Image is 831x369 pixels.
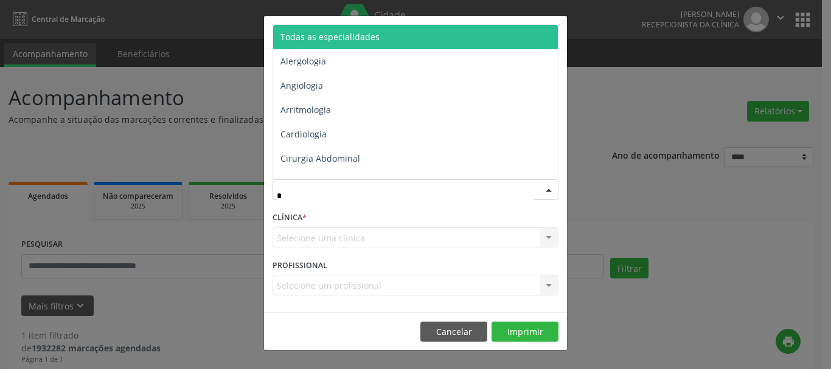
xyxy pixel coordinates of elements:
[492,322,558,342] button: Imprimir
[420,322,487,342] button: Cancelar
[280,128,327,140] span: Cardiologia
[273,24,412,40] h5: Relatório de agendamentos
[280,153,360,164] span: Cirurgia Abdominal
[543,16,567,46] button: Close
[280,55,326,67] span: Alergologia
[280,80,323,91] span: Angiologia
[280,177,388,188] span: Cirurgia Cabeça e Pescoço
[280,31,380,43] span: Todas as especialidades
[280,104,331,116] span: Arritmologia
[273,209,307,227] label: CLÍNICA
[273,256,327,275] label: PROFISSIONAL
